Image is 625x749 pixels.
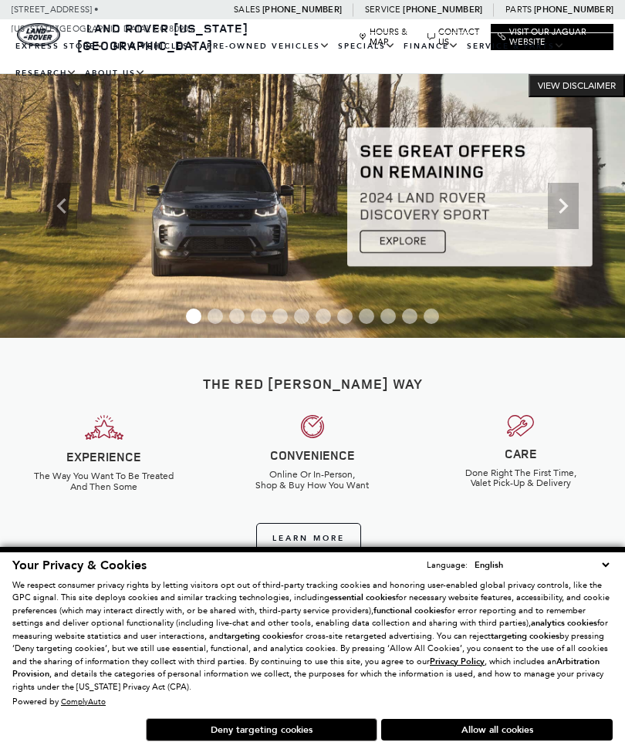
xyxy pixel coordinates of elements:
span: Go to slide 7 [316,309,331,324]
div: Powered by [12,697,106,707]
span: Your Privacy & Cookies [12,557,147,574]
strong: functional cookies [373,605,444,616]
span: Go to slide 1 [186,309,201,324]
span: Go to slide 12 [424,309,439,324]
a: Finance [400,33,463,60]
span: Go to slide 9 [359,309,374,324]
a: [PHONE_NUMBER] [403,4,482,15]
p: We respect consumer privacy rights by letting visitors opt out of third-party tracking cookies an... [12,579,613,694]
h6: Online Or In-Person, Shop & Buy How You Want [220,470,405,490]
span: Go to slide 6 [294,309,309,324]
div: Next [548,183,579,229]
strong: analytics cookies [531,617,597,629]
span: Go to slide 10 [380,309,396,324]
div: Language: [427,561,468,569]
span: Go to slide 11 [402,309,417,324]
a: land-rover [17,23,60,46]
a: Privacy Policy [430,656,485,666]
div: Previous [46,183,77,229]
select: Language Select [471,558,613,572]
a: Research [12,60,81,87]
span: Go to slide 8 [337,309,353,324]
a: About Us [81,60,150,87]
a: [PHONE_NUMBER] [262,4,342,15]
a: New Vehicles [110,33,203,60]
h2: The Red [PERSON_NAME] Way [12,376,613,392]
h6: Done Right The First Time, Valet Pick-Up & Delivery [428,468,613,488]
span: Go to slide 5 [272,309,288,324]
a: Learn More [256,523,361,554]
strong: Arbitration Provision [12,656,600,680]
a: Contact Us [427,27,484,47]
a: Land Rover [US_STATE][GEOGRAPHIC_DATA] [77,20,248,54]
strong: essential cookies [329,592,396,603]
span: Go to slide 2 [208,309,223,324]
a: Hours & Map [359,27,420,47]
strong: CARE [505,445,537,462]
a: Pre-Owned Vehicles [203,33,334,60]
strong: targeting cookies [224,630,292,642]
a: Specials [334,33,400,60]
span: Go to slide 3 [229,309,245,324]
nav: Main Navigation [12,33,613,87]
a: Visit Our Jaguar Website [498,27,606,47]
button: Deny targeting cookies [146,718,377,741]
a: Service & Parts [463,33,569,60]
img: Land Rover [17,23,60,46]
strong: EXPERIENCE [66,448,141,465]
a: EXPRESS STORE [12,33,110,60]
a: [STREET_ADDRESS] • [US_STATE][GEOGRAPHIC_DATA], CO 80905 [12,5,193,34]
u: Privacy Policy [430,656,485,667]
strong: targeting cookies [491,630,559,642]
span: Go to slide 4 [251,309,266,324]
button: Allow all cookies [381,719,613,741]
h6: The Way You Want To Be Treated And Then Some [12,471,197,491]
a: [PHONE_NUMBER] [534,4,613,15]
strong: CONVENIENCE [270,447,355,464]
a: ComplyAuto [61,697,106,707]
